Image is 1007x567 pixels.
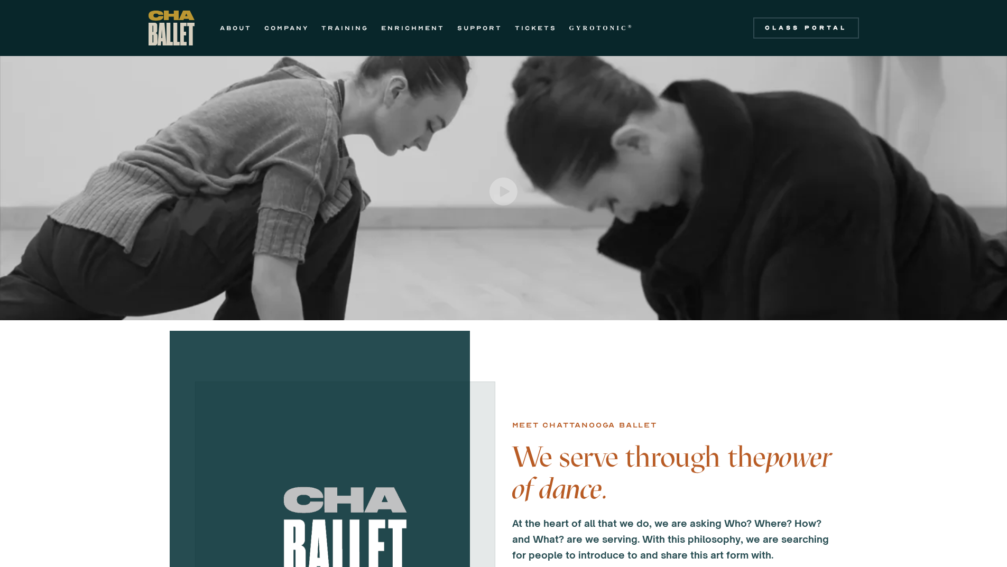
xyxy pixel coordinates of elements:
[512,419,657,432] div: Meet chattanooga ballet
[149,11,195,45] a: home
[512,517,829,561] strong: At the heart of all that we do, we are asking Who? Where? How? and What? are we serving. With thi...
[569,22,634,34] a: GYROTONIC®
[264,22,309,34] a: COMPANY
[569,24,628,32] strong: GYROTONIC
[457,22,502,34] a: SUPPORT
[515,22,557,34] a: TICKETS
[220,22,252,34] a: ABOUT
[381,22,445,34] a: ENRICHMENT
[321,22,368,34] a: TRAINING
[753,17,859,39] a: Class Portal
[760,24,853,32] div: Class Portal
[512,441,838,505] h4: We serve through the
[628,24,634,29] sup: ®
[512,440,832,506] em: power of dance.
